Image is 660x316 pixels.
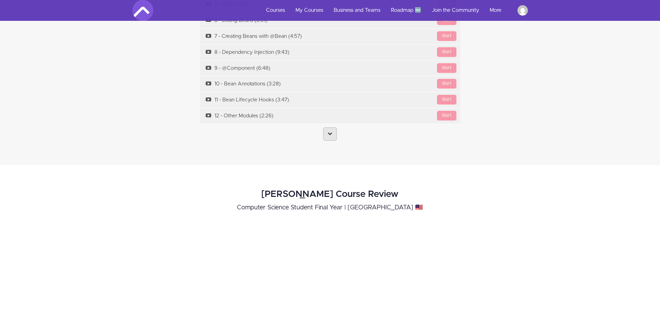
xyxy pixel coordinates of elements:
a: Start11 - Bean Lifecycle Hooks (3:47) [200,92,460,108]
a: Start12 - Other Modules (2:26) [200,108,460,124]
img: jmsd10010@gmail.com [517,5,528,16]
div: Start [437,31,456,41]
a: Start7 - Creating Beans with @Bean (4:57) [200,28,460,44]
div: Start [437,111,456,120]
div: Start [437,63,456,73]
p: Computer Science Student Final Year | [GEOGRAPHIC_DATA] 🇲🇾 [112,203,548,213]
div: Start [437,47,456,57]
h2: [PERSON_NAME] Course Review [112,189,548,199]
a: Start8 - Dependency Injection (9:43) [200,44,460,60]
div: Start [437,79,456,89]
a: Start10 - Bean Annotations (3:28) [200,76,460,92]
div: Start [437,95,456,105]
a: Start9 - @Component (6:48) [200,60,460,76]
